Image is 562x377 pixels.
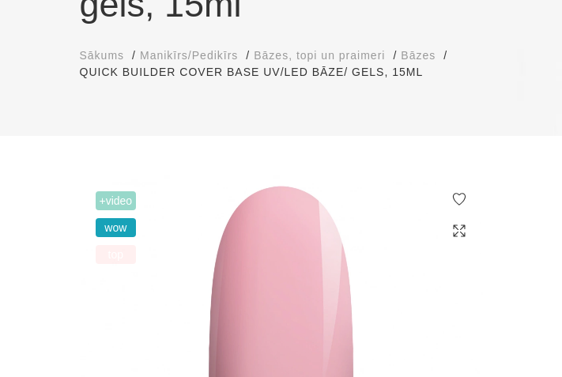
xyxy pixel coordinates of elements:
span: Sākums [80,49,125,62]
a: Bāzes, topi un praimeri [254,47,385,64]
a: Manikīrs/Pedikīrs [140,47,238,64]
span: +Video [96,191,137,210]
a: Bāzes [401,47,436,64]
span: Bāzes [401,49,436,62]
a: Sākums [80,47,125,64]
span: Bāzes, topi un praimeri [254,49,385,62]
span: Manikīrs/Pedikīrs [140,49,238,62]
li: Quick Builder COVER BASE UV/LED bāze/ gels, 15ml [80,64,439,81]
span: top [96,245,137,264]
span: wow [96,218,137,237]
